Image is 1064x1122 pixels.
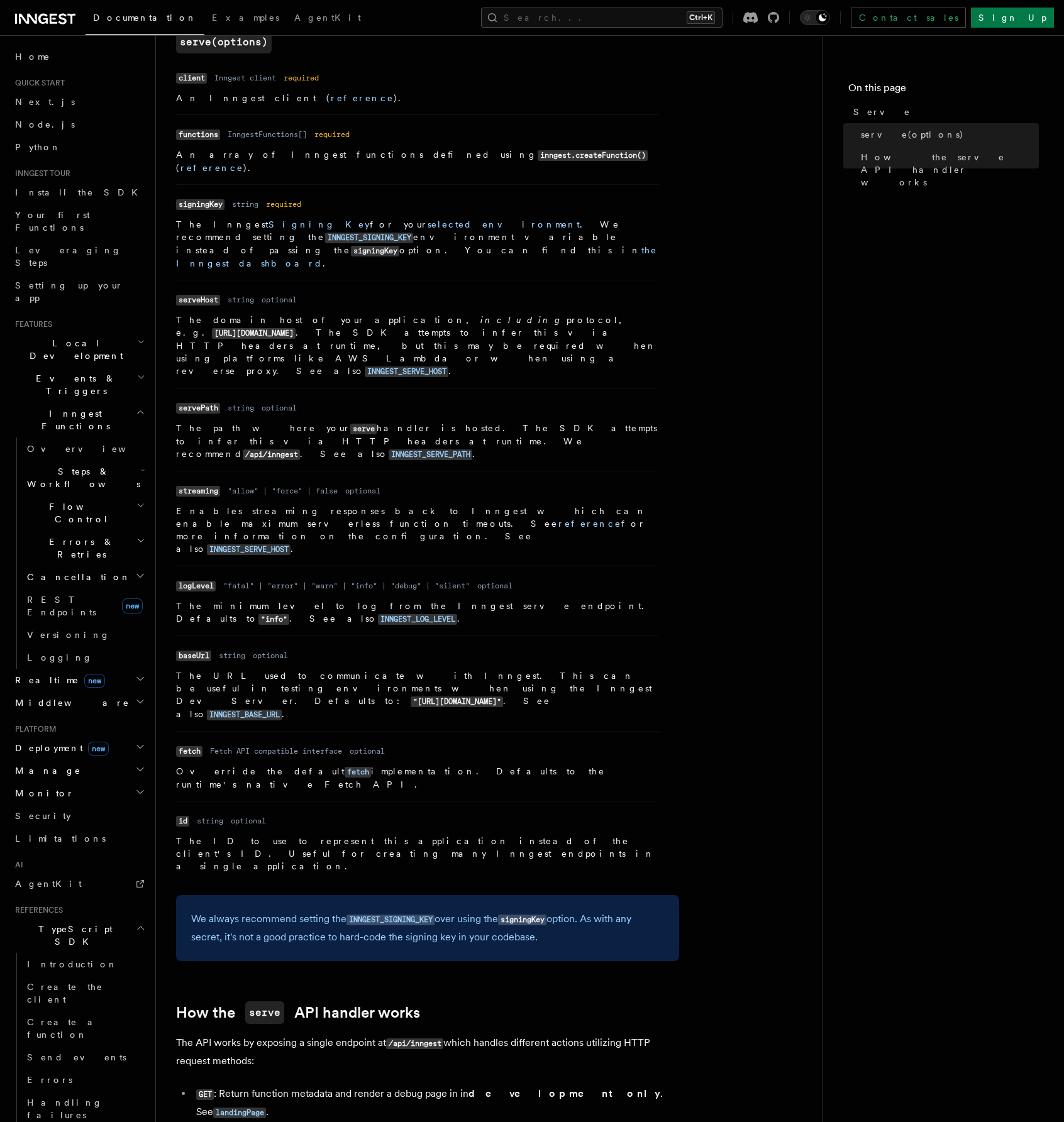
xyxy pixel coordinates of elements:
[15,142,61,152] span: Python
[15,210,90,233] span: Your first Functions
[10,872,148,895] a: AgentKit
[22,646,148,669] a: Logging
[853,106,911,118] span: Serve
[122,598,143,613] span: new
[538,150,648,161] code: inngest.createFunction()
[851,8,966,28] a: Contact sales
[22,624,148,646] a: Versioning
[262,295,297,305] dd: optional
[232,199,258,209] dd: string
[386,1038,443,1049] code: /api/inngest
[480,315,567,325] em: including
[228,403,254,413] dd: string
[269,219,370,229] a: Signing Key
[22,1046,148,1069] a: Send events
[848,80,1039,101] h4: On this page
[350,746,385,756] dd: optional
[284,73,319,83] dd: required
[10,402,148,437] button: Inngest Functions
[800,10,830,25] button: Toggle dark mode
[10,168,70,179] span: Inngest tour
[228,129,307,140] dd: InngestFunctions[]
[10,724,57,734] span: Platform
[22,465,140,490] span: Steps & Workflows
[345,766,371,776] a: fetch
[294,13,361,23] span: AgentKit
[176,816,189,827] code: id
[27,595,96,617] span: REST Endpoints
[176,218,659,270] p: The Inngest for your . We recommend setting the environment variable instead of passing the optio...
[287,4,369,34] a: AgentKit
[27,630,110,640] span: Versioning
[10,45,148,68] a: Home
[86,4,204,35] a: Documentation
[325,232,413,242] a: INNGEST_SIGNING_KEY
[176,765,659,791] p: Override the default implementation. Defaults to the runtime's native Fetch API.
[10,337,137,362] span: Local Development
[10,759,148,782] button: Manage
[378,613,457,624] a: INNGEST_LOG_LEVEL
[213,1108,266,1118] code: landingPage
[176,600,659,625] p: The minimum level to log from the Inngest serve endpoint. Defaults to . See also .
[245,1001,284,1024] code: serve
[228,486,338,496] dd: "allow" | "force" | false
[687,11,715,24] kbd: Ctrl+K
[93,13,197,23] span: Documentation
[10,691,148,714] button: Middleware
[10,764,81,777] span: Manage
[856,123,1039,146] a: serve(options)
[88,742,109,756] span: new
[207,544,291,554] a: INNGEST_SERVE_HOST
[176,1001,420,1024] a: How theserveAPI handler works
[204,4,287,34] a: Examples
[22,536,136,561] span: Errors & Retries
[389,449,472,460] code: INNGEST_SERVE_PATH
[10,782,148,805] button: Monitor
[10,136,148,158] a: Python
[176,486,220,497] code: streaming
[228,295,254,305] dd: string
[214,73,276,83] dd: Inngest client
[22,495,148,531] button: Flow Control
[848,101,1039,123] a: Serve
[176,314,659,378] p: The domain host of your application, protocol, e.g. . The SDK attempts to infer this via HTTP hea...
[212,13,279,23] span: Examples
[22,1011,148,1046] a: Create a function
[365,366,448,376] a: INNGEST_SERVE_HOST
[176,669,659,721] p: The URL used to communicate with Inngest. This can be useful in testing environments when using t...
[345,767,371,778] code: fetch
[22,976,148,1011] a: Create the client
[213,1106,266,1118] a: landingPage
[498,915,546,925] code: signingKey
[176,148,659,174] p: An array of Inngest functions defined using ( ).
[27,1097,103,1120] span: Handling failures
[971,8,1054,28] a: Sign Up
[325,233,413,243] code: INNGEST_SIGNING_KEY
[27,959,118,969] span: Introduction
[27,1052,126,1062] span: Send events
[861,128,964,141] span: serve(options)
[10,923,136,948] span: TypeScript SDK
[262,403,297,413] dd: optional
[411,696,503,707] code: "[URL][DOMAIN_NAME]"
[176,835,659,872] p: The ID to use to represent this application instead of the client's ID. Useful for creating many ...
[558,519,621,529] a: reference
[346,913,435,925] a: INNGEST_SIGNING_KEY
[10,860,23,870] span: AI
[10,113,148,136] a: Node.js
[219,651,245,661] dd: string
[210,746,342,756] dd: Fetch API compatible interface
[10,372,137,397] span: Events & Triggers
[428,219,580,229] a: selected environment
[378,614,457,625] code: INNGEST_LOG_LEVEL
[10,669,148,691] button: Realtimenew
[197,816,223,826] dd: string
[10,91,148,113] a: Next.js
[22,1069,148,1091] a: Errors
[176,651,211,661] code: baseUrl
[350,424,377,434] code: serve
[176,422,659,461] p: The path where your handler is hosted. The SDK attempts to infer this via HTTP headers at runtime...
[10,827,148,850] a: Limitations
[10,319,52,329] span: Features
[258,614,289,625] code: "info"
